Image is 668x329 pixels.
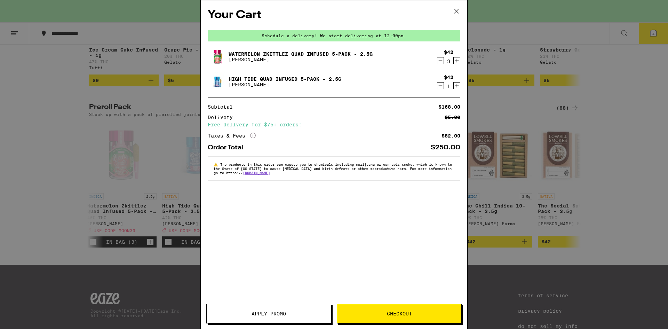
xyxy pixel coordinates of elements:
div: Subtotal [208,104,238,109]
div: 3 [444,58,453,64]
button: Checkout [337,304,462,323]
span: The products in this order can expose you to chemicals including marijuana or cannabis smoke, whi... [214,162,452,175]
div: $82.00 [442,133,460,138]
div: $5.00 [445,115,460,120]
div: Free delivery for $75+ orders! [208,122,460,127]
div: $250.00 [431,144,460,151]
a: [DOMAIN_NAME] [243,171,270,175]
div: 1 [444,84,453,89]
div: $168.00 [438,104,460,109]
button: Apply Promo [206,304,331,323]
img: Watermelon Zkittlez Quad Infused 5-Pack - 2.5g [208,47,227,66]
div: Taxes & Fees [208,133,256,139]
h2: Your Cart [208,7,460,23]
div: Order Total [208,144,248,151]
span: Checkout [387,311,412,316]
div: $42 [444,49,453,55]
span: Apply Promo [252,311,286,316]
span: Hi. Need any help? [4,5,50,10]
p: [PERSON_NAME] [229,57,373,62]
div: Delivery [208,115,238,120]
button: Decrement [437,57,444,64]
div: Schedule a delivery! We start delivering at 12:00pm. [208,30,460,41]
button: Increment [453,57,460,64]
div: $42 [444,75,453,80]
img: High Tide Quad Infused 5-Pack - 2.5g [208,72,227,92]
a: High Tide Quad Infused 5-Pack - 2.5g [229,76,341,82]
a: Watermelon Zkittlez Quad Infused 5-Pack - 2.5g [229,51,373,57]
p: [PERSON_NAME] [229,82,341,87]
button: Decrement [437,82,444,89]
button: Increment [453,82,460,89]
span: ⚠️ [214,162,220,166]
